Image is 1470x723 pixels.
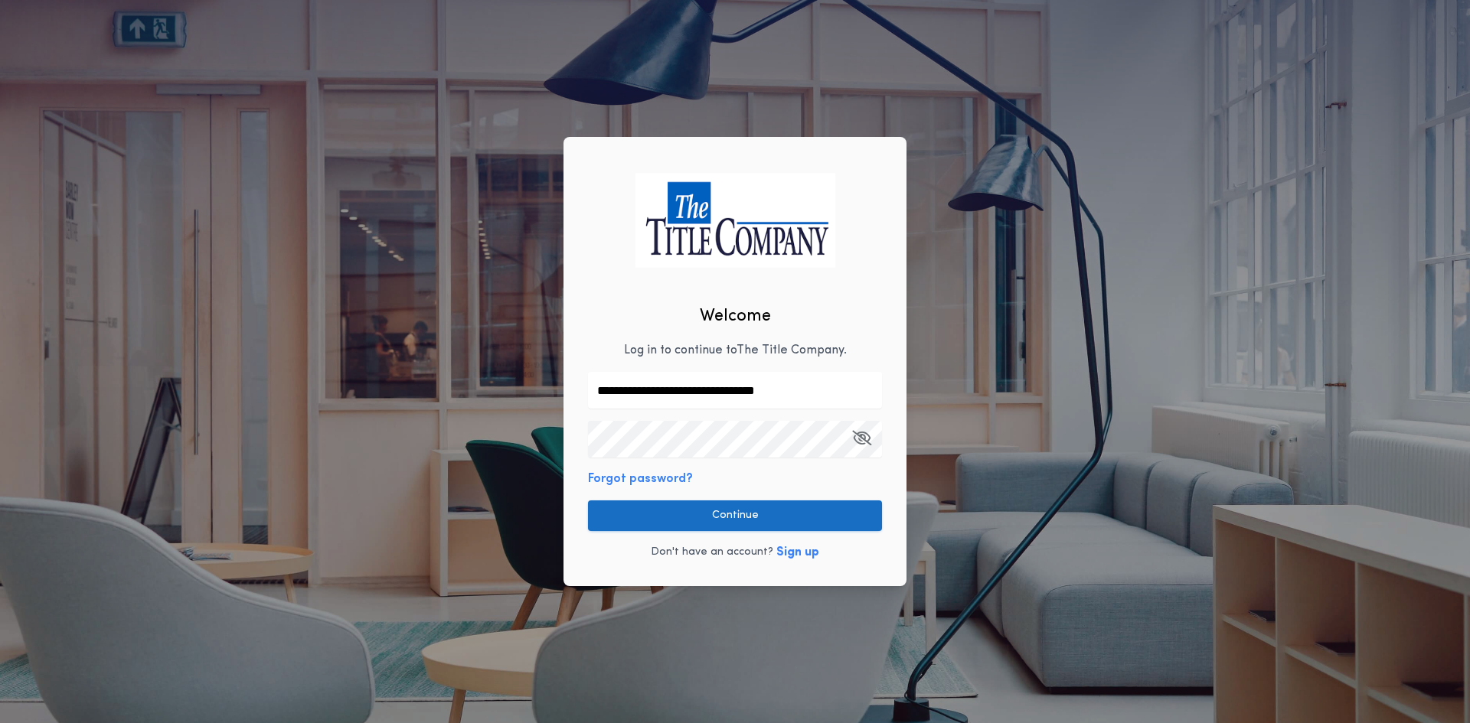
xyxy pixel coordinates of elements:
[588,470,693,488] button: Forgot password?
[776,543,819,562] button: Sign up
[624,341,847,360] p: Log in to continue to The Title Company .
[651,545,773,560] p: Don't have an account?
[700,304,771,329] h2: Welcome
[635,173,835,267] img: logo
[588,500,882,531] button: Continue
